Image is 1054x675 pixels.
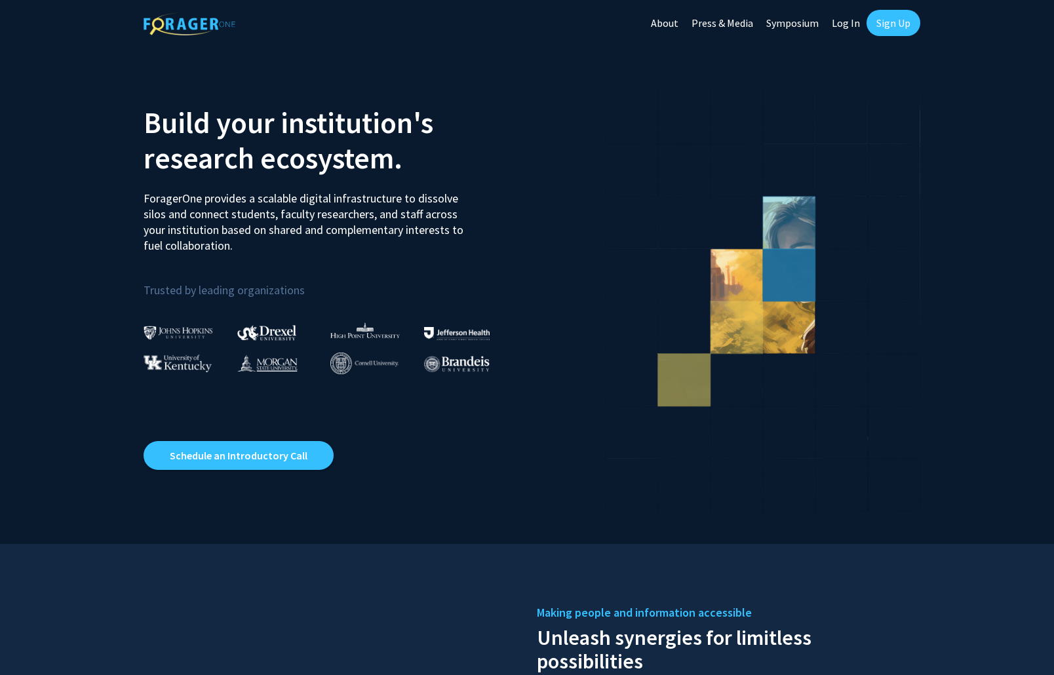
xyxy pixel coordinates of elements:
[424,356,490,372] img: Brandeis University
[144,105,517,176] h2: Build your institution's research ecosystem.
[998,616,1044,665] iframe: Chat
[424,327,490,339] img: Thomas Jefferson University
[330,353,399,374] img: Cornell University
[144,355,212,372] img: University of Kentucky
[537,623,910,673] h2: Unleash synergies for limitless possibilities
[144,181,473,254] p: ForagerOne provides a scalable digital infrastructure to dissolve silos and connect students, fac...
[867,10,920,36] a: Sign Up
[144,264,517,300] p: Trusted by leading organizations
[237,325,296,340] img: Drexel University
[144,326,213,339] img: Johns Hopkins University
[330,322,400,338] img: High Point University
[144,12,235,35] img: ForagerOne Logo
[237,355,298,372] img: Morgan State University
[144,441,334,470] a: Opens in a new tab
[537,603,910,623] h5: Making people and information accessible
